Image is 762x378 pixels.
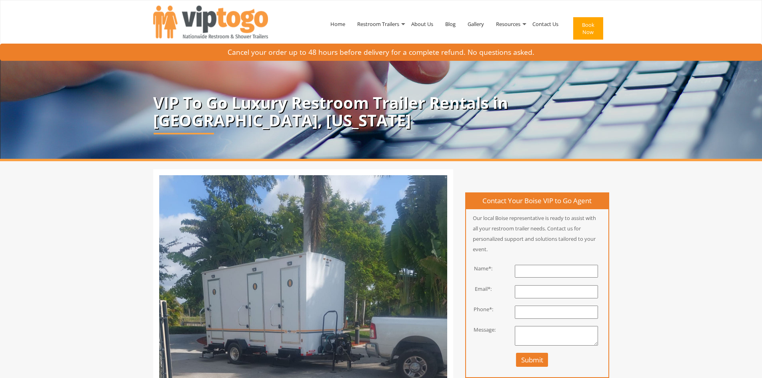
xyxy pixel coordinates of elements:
[516,353,548,367] button: Submit
[153,94,609,129] p: VIP To Go Luxury Restroom Trailer Rentals in [GEOGRAPHIC_DATA], [US_STATE]
[466,193,608,209] h4: Contact Your Boise VIP to Go Agent
[460,306,499,313] div: Phone*:
[573,17,603,40] button: Book Now
[324,3,351,45] a: Home
[405,3,439,45] a: About Us
[526,3,564,45] a: Contact Us
[460,265,499,272] div: Name*:
[460,285,499,293] div: Email*:
[564,3,609,57] a: Book Now
[439,3,462,45] a: Blog
[466,213,608,254] p: Our local Boise representative is ready to assist with all your restroom trailer needs. Contact u...
[490,3,526,45] a: Resources
[351,3,405,45] a: Restroom Trailers
[153,6,268,38] img: VIPTOGO
[460,326,499,334] div: Message:
[462,3,490,45] a: Gallery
